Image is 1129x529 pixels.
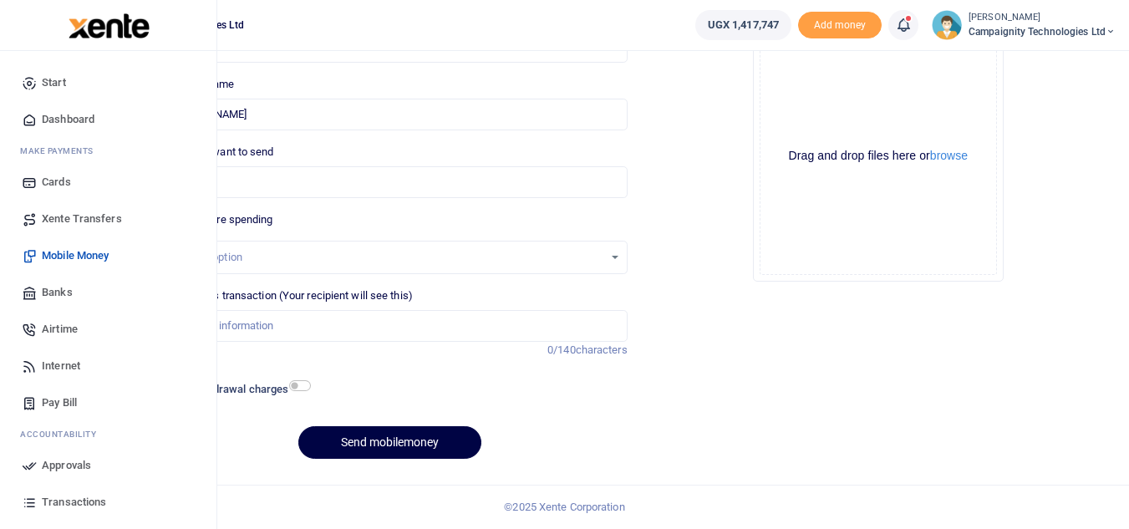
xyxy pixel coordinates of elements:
img: profile-user [932,10,962,40]
span: Start [42,74,66,91]
a: UGX 1,417,747 [695,10,791,40]
a: Add money [798,18,882,30]
small: [PERSON_NAME] [969,11,1116,25]
input: UGX [152,166,627,198]
a: logo-small logo-large logo-large [67,18,150,31]
span: Campaignity Technologies Ltd [969,24,1116,39]
button: Send mobilemoney [298,426,481,459]
button: browse [930,150,968,161]
span: Cards [42,174,71,191]
span: UGX 1,417,747 [708,17,779,33]
li: Toup your wallet [798,12,882,39]
a: Mobile Money [13,237,203,274]
span: Transactions [42,494,106,511]
span: characters [576,343,628,356]
img: logo-large [69,13,150,38]
span: Dashboard [42,111,94,128]
span: Approvals [42,457,91,474]
a: Dashboard [13,101,203,138]
span: countability [33,428,96,440]
span: 0/140 [547,343,576,356]
a: Banks [13,274,203,311]
span: Airtime [42,321,78,338]
a: Airtime [13,311,203,348]
li: Ac [13,421,203,447]
a: Xente Transfers [13,201,203,237]
a: Cards [13,164,203,201]
label: Memo for this transaction (Your recipient will see this) [152,287,413,304]
a: Internet [13,348,203,384]
span: ake Payments [28,145,94,157]
div: File Uploader [753,31,1004,282]
a: Transactions [13,484,203,521]
span: Mobile Money [42,247,109,264]
span: Internet [42,358,80,374]
span: Add money [798,12,882,39]
input: Enter extra information [152,310,627,342]
div: Select an option [165,249,603,266]
a: Start [13,64,203,101]
span: Pay Bill [42,394,77,411]
div: Drag and drop files here or [760,148,996,164]
h6: Include withdrawal charges [155,383,303,396]
li: M [13,138,203,164]
input: MTN & Airtel numbers are validated [152,99,627,130]
li: Wallet ballance [689,10,798,40]
a: Pay Bill [13,384,203,421]
span: Banks [42,284,73,301]
span: Xente Transfers [42,211,122,227]
a: profile-user [PERSON_NAME] Campaignity Technologies Ltd [932,10,1116,40]
a: Approvals [13,447,203,484]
